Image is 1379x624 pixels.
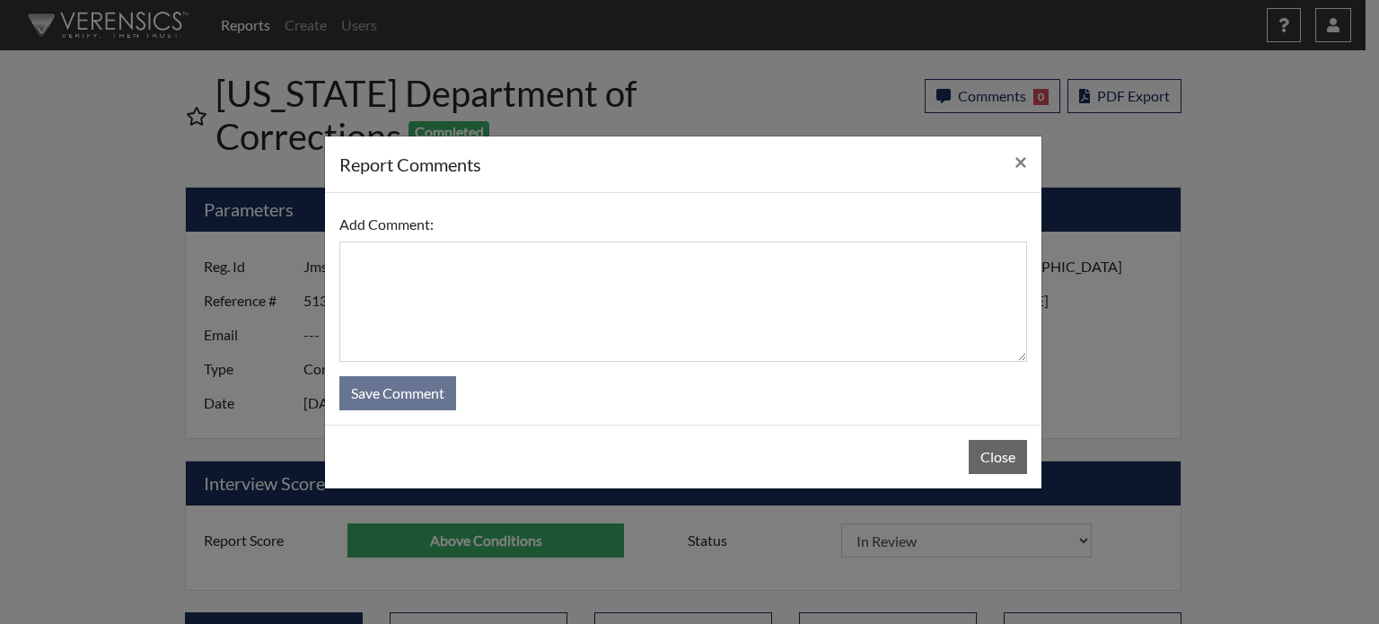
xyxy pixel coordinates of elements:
label: Add Comment: [339,207,434,242]
button: Save Comment [339,376,456,410]
button: Close [969,440,1027,474]
span: × [1014,148,1027,174]
h5: report Comments [339,151,481,178]
button: Close [1000,136,1041,187]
